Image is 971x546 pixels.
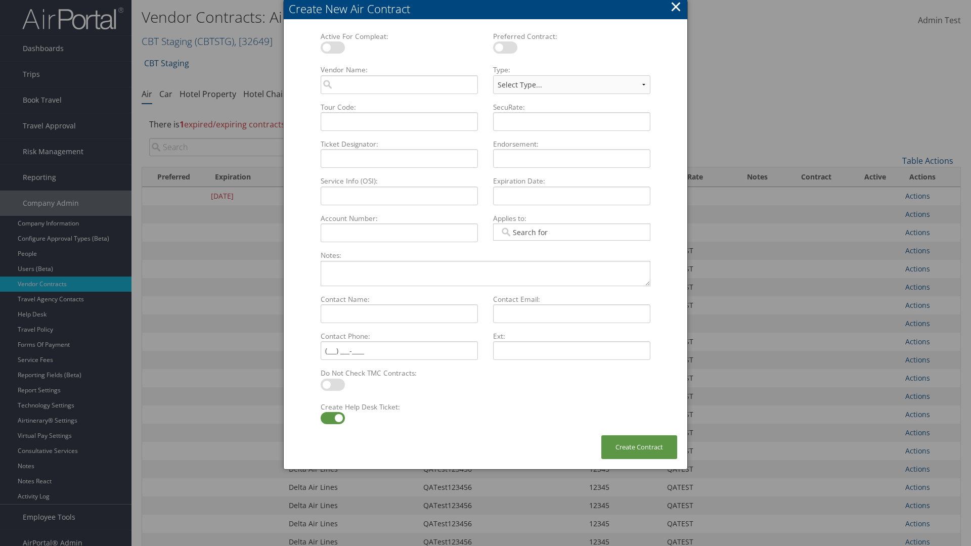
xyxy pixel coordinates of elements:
[317,250,654,260] label: Notes:
[489,31,654,41] label: Preferred Contract:
[321,112,478,131] input: Tour Code:
[493,304,650,323] input: Contact Email:
[321,304,478,323] input: Contact Name:
[317,294,482,304] label: Contact Name:
[289,1,687,17] div: Create New Air Contract
[489,176,654,186] label: Expiration Date:
[489,139,654,149] label: Endorsement:
[489,294,654,304] label: Contact Email:
[321,261,650,286] textarea: Notes:
[500,227,556,237] input: Applies to:
[317,331,482,341] label: Contact Phone:
[317,139,482,149] label: Ticket Designator:
[321,341,478,360] input: Contact Phone:
[493,149,650,168] input: Endorsement:
[601,435,677,459] button: Create Contract
[317,65,482,75] label: Vendor Name:
[321,149,478,168] input: Ticket Designator:
[489,102,654,112] label: SecuRate:
[493,341,650,360] input: Ext:
[317,402,482,412] label: Create Help Desk Ticket:
[489,331,654,341] label: Ext:
[321,223,478,242] input: Account Number:
[317,102,482,112] label: Tour Code:
[317,176,482,186] label: Service Info (OSI):
[493,112,650,131] input: SecuRate:
[489,65,654,75] label: Type:
[317,31,482,41] label: Active For Compleat:
[489,213,654,223] label: Applies to:
[317,213,482,223] label: Account Number:
[317,368,482,378] label: Do Not Check TMC Contracts:
[321,75,478,94] input: Vendor Name:
[321,187,478,205] input: Service Info (OSI):
[493,75,650,94] select: Type:
[493,187,650,205] input: Expiration Date:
